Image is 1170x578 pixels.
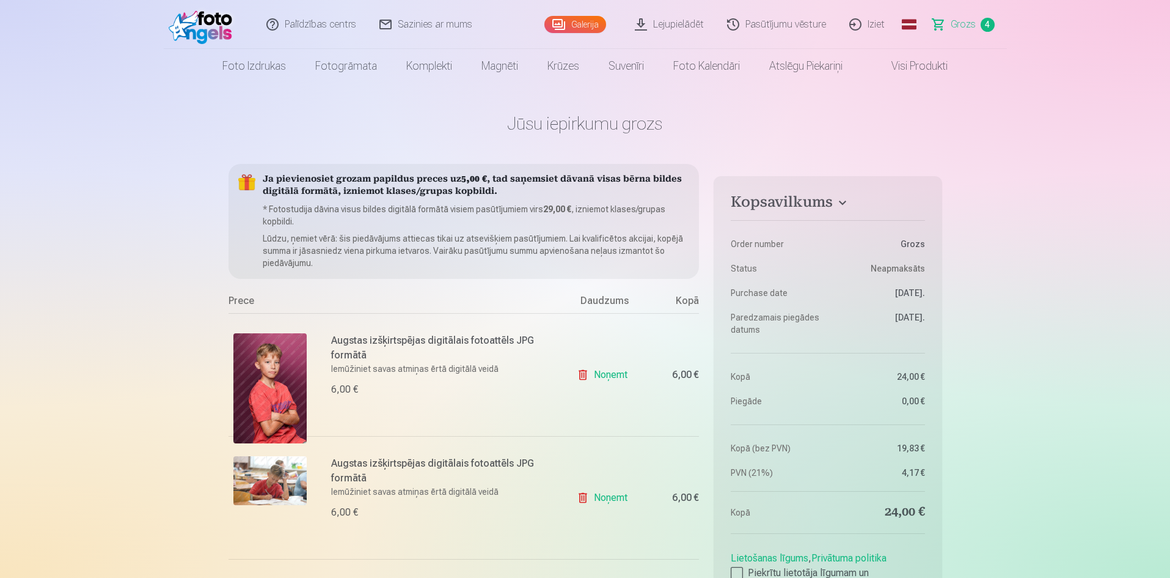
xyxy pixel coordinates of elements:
a: Noņemt [577,363,632,387]
span: Neapmaksāts [871,262,925,275]
h1: Jūsu iepirkumu grozs [229,113,942,135]
dt: Paredzamais piegādes datums [731,311,822,336]
button: Kopsavilkums [731,193,924,215]
dt: Status [731,262,822,275]
a: Komplekti [392,49,467,83]
div: 6,00 € [672,371,699,379]
a: Noņemt [577,486,632,510]
div: Prece [229,294,559,313]
b: 5,00 € [461,175,487,184]
b: 29,00 € [543,204,571,214]
h6: Augstas izšķirtspējas digitālais fotoattēls JPG formātā [331,456,552,486]
div: Daudzums [558,294,650,313]
div: 6,00 € [331,382,358,397]
dt: Order number [731,238,822,250]
div: 6,00 € [672,494,699,502]
dd: [DATE]. [834,287,925,299]
dt: PVN (21%) [731,467,822,479]
dd: Grozs [834,238,925,250]
a: Magnēti [467,49,533,83]
dd: 24,00 € [834,504,925,521]
dt: Purchase date [731,287,822,299]
a: Fotogrāmata [301,49,392,83]
dd: 4,17 € [834,467,925,479]
span: Grozs [951,17,976,32]
dd: 0,00 € [834,395,925,407]
dt: Piegāde [731,395,822,407]
a: Galerija [544,16,606,33]
dd: 19,83 € [834,442,925,454]
a: Foto kalendāri [659,49,755,83]
p: Iemūžiniet savas atmiņas ērtā digitālā veidā [331,486,552,498]
a: Suvenīri [594,49,659,83]
h5: Ja pievienosiet grozam papildus preces uz , tad saņemsiet dāvanā visas bērna bildes digitālā form... [263,174,690,198]
dt: Kopā [731,504,822,521]
dt: Kopā [731,371,822,383]
dd: 24,00 € [834,371,925,383]
span: 4 [981,18,995,32]
dt: Kopā (bez PVN) [731,442,822,454]
div: Kopā [650,294,699,313]
a: Privātuma politika [811,552,887,564]
p: * Fotostudija dāvina visus bildes digitālā formātā visiem pasūtījumiem virs , izniemot klases/gru... [263,203,690,228]
a: Foto izdrukas [208,49,301,83]
dd: [DATE]. [834,311,925,336]
h6: Augstas izšķirtspējas digitālais fotoattēls JPG formātā [331,333,552,363]
a: Krūzes [533,49,594,83]
p: Lūdzu, ņemiet vērā: šis piedāvājums attiecas tikai uz atsevišķiem pasūtījumiem. Lai kvalificētos ... [263,232,690,269]
img: /fa1 [169,5,239,44]
a: Visi produkti [857,49,962,83]
a: Lietošanas līgums [731,552,808,564]
a: Atslēgu piekariņi [755,49,857,83]
div: 6,00 € [331,505,358,520]
p: Iemūžiniet savas atmiņas ērtā digitālā veidā [331,363,552,375]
